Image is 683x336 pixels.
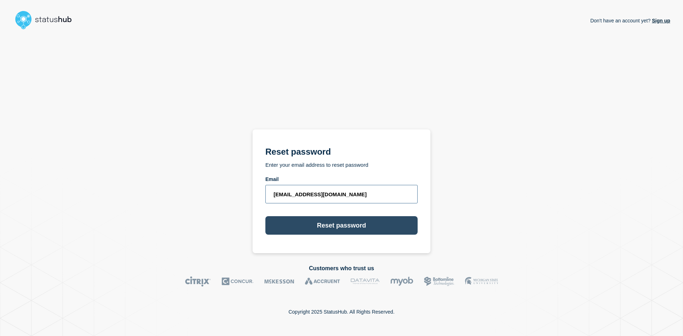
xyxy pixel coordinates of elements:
[288,309,395,315] p: Copyright 2025 StatusHub. All Rights Reserved.
[351,276,380,287] img: DataVita logo
[265,216,418,235] button: Reset password
[590,12,670,29] p: Don't have an account yet?
[185,276,211,287] img: Citrix logo
[265,176,279,182] span: Email
[265,162,418,172] h2: Enter your email address to reset password
[424,276,454,287] img: Bottomline logo
[13,9,80,31] img: StatusHub logo
[222,276,254,287] img: Concur logo
[390,276,413,287] img: myob logo
[651,18,670,23] a: Sign up
[264,276,294,287] img: McKesson logo
[265,185,418,203] input: email input
[265,146,418,158] h1: Reset password
[13,265,670,272] h2: Customers who trust us
[465,276,498,287] img: MSU logo
[305,276,340,287] img: Accruent logo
